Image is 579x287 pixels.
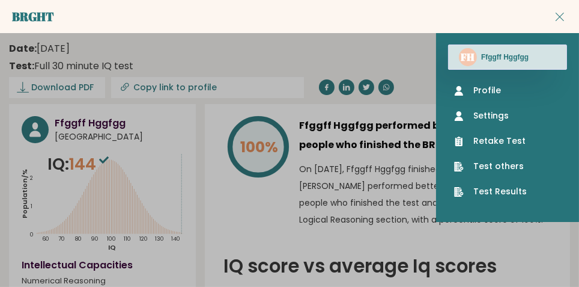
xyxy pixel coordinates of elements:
p: On [DATE], Ffggff Hggfgg finished the BRGHT IQ test. [PERSON_NAME] performed better overall than ... [299,161,557,228]
span: Numerical Reasoning [22,279,183,283]
a: Test Results [454,185,561,198]
button: Toggle navigation [553,10,567,24]
h3: Ffggff Hggfgg performed better than 100% of all people who finished the BRGHT IQ Test [299,116,557,155]
div: Full 30 minute IQ test [9,59,133,73]
tspan: 1 [31,202,32,210]
tspan: 130 [155,235,164,242]
b: Date: [9,42,37,55]
a: Settings [454,110,561,122]
span: 144 [69,153,112,175]
tspan: 140 [172,235,181,242]
h3: Ffggff Hggfgg [481,52,529,62]
a: Test others [454,160,561,173]
tspan: 0 [30,230,34,238]
tspan: 70 [58,235,65,242]
h4: Intellectual Capacities [22,258,183,273]
span: [GEOGRAPHIC_DATA] [55,131,183,143]
time: [DATE] [9,42,70,56]
b: Test: [9,59,34,73]
tspan: 110 [124,235,131,242]
tspan: 80 [74,235,82,242]
tspan: 100 [107,235,116,242]
tspan: Population/% [20,169,29,218]
tspan: IQ score vs average Iq scores [223,253,497,279]
p: IQ: [47,152,112,176]
a: Retake Test [454,135,561,147]
tspan: 60 [42,235,49,242]
tspan: 2 [30,174,33,182]
tspan: 90 [91,235,99,242]
tspan: 120 [139,235,148,242]
a: Profile [454,84,561,97]
h3: Ffggff Hggfgg [55,116,183,131]
text: FH [461,50,475,64]
tspan: IQ [108,242,116,252]
a: Download PDF [9,77,105,98]
a: Brght [12,8,54,25]
span: Download PDF [31,81,94,94]
tspan: 100% [240,137,278,158]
